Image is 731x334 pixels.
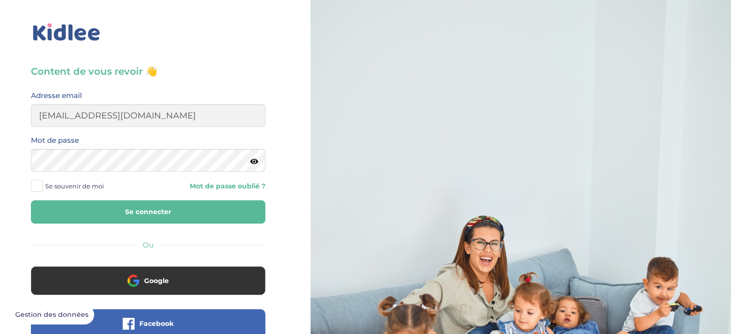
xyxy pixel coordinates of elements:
[144,276,169,285] span: Google
[139,319,174,328] span: Facebook
[10,305,94,325] button: Gestion des données
[31,104,265,127] input: Email
[31,200,265,224] button: Se connecter
[31,266,265,295] button: Google
[31,283,265,292] a: Google
[127,275,139,286] img: google.png
[31,89,82,102] label: Adresse email
[31,21,102,43] img: logo_kidlee_bleu
[31,134,79,147] label: Mot de passe
[45,180,104,192] span: Se souvenir de moi
[31,65,265,78] h3: Content de vous revoir 👋
[155,182,265,191] a: Mot de passe oublié ?
[123,318,135,330] img: facebook.png
[15,311,88,319] span: Gestion des données
[143,240,154,249] span: Ou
